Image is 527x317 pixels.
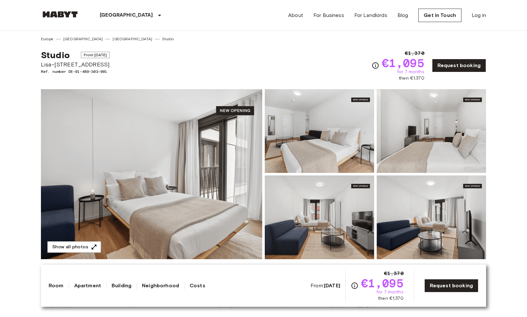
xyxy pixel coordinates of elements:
a: [GEOGRAPHIC_DATA] [63,36,103,42]
a: Apartment [74,282,101,290]
span: From: [311,282,340,289]
a: Log in [472,12,486,19]
a: For Landlords [354,12,387,19]
span: then €1,370 [378,295,404,302]
span: €1,370 [405,50,424,57]
span: From [DATE] [81,52,110,58]
a: Get in Touch [418,9,461,22]
img: Marketing picture of unit DE-01-489-303-001 [41,89,262,259]
span: €1,370 [384,270,404,277]
a: Request booking [432,59,486,72]
svg: Check cost overview for full price breakdown. Please note that discounts apply to new joiners onl... [372,62,379,69]
span: Ref. number DE-01-489-303-001 [41,69,110,74]
b: [DATE] [324,282,340,289]
span: Studio [41,50,70,60]
img: Habyt [41,11,79,18]
a: Studio [162,36,174,42]
span: Lisa-[STREET_ADDRESS] [41,60,110,69]
span: €1,095 [361,277,404,289]
span: for 7 months [376,289,404,295]
span: €1,095 [382,57,424,69]
a: About [288,12,303,19]
a: For Business [313,12,344,19]
svg: Check cost overview for full price breakdown. Please note that discounts apply to new joiners onl... [351,282,358,290]
span: then €1,370 [399,75,424,81]
a: Europe [41,36,53,42]
a: Building [112,282,131,290]
a: Request booking [424,279,478,292]
span: for 7 months [397,69,424,75]
a: Costs [190,282,205,290]
button: Show all photos [47,241,101,253]
img: Picture of unit DE-01-489-303-001 [265,89,374,173]
img: Picture of unit DE-01-489-303-001 [377,89,486,173]
img: Picture of unit DE-01-489-303-001 [265,175,374,259]
a: Neighborhood [142,282,179,290]
a: Room [49,282,64,290]
a: Blog [397,12,408,19]
a: [GEOGRAPHIC_DATA] [113,36,152,42]
p: [GEOGRAPHIC_DATA] [100,12,153,19]
img: Picture of unit DE-01-489-303-001 [377,175,486,259]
